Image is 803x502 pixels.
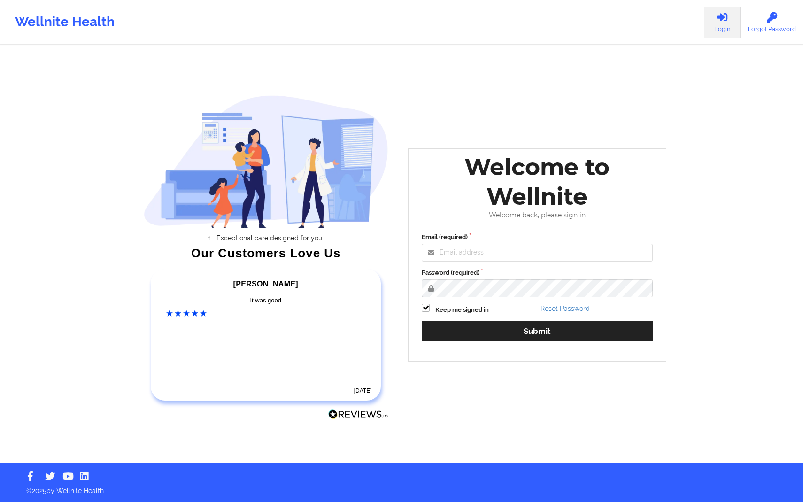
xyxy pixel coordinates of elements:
li: Exceptional care designed for you. [152,234,388,242]
div: Our Customers Love Us [144,248,389,258]
time: [DATE] [354,387,372,394]
div: Welcome to Wellnite [415,152,659,211]
div: Welcome back, please sign in [415,211,659,219]
a: Reset Password [540,305,590,312]
div: It was good [166,296,365,305]
a: Reviews.io Logo [328,409,388,422]
label: Password (required) [422,268,653,278]
label: Keep me signed in [435,305,489,315]
a: Login [704,7,741,38]
p: © 2025 by Wellnite Health [20,479,783,495]
label: Email (required) [422,232,653,242]
input: Email address [422,244,653,262]
img: wellnite-auth-hero_200.c722682e.png [144,95,389,228]
button: Submit [422,321,653,341]
span: [PERSON_NAME] [233,280,298,288]
a: Forgot Password [741,7,803,38]
img: Reviews.io Logo [328,409,388,419]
